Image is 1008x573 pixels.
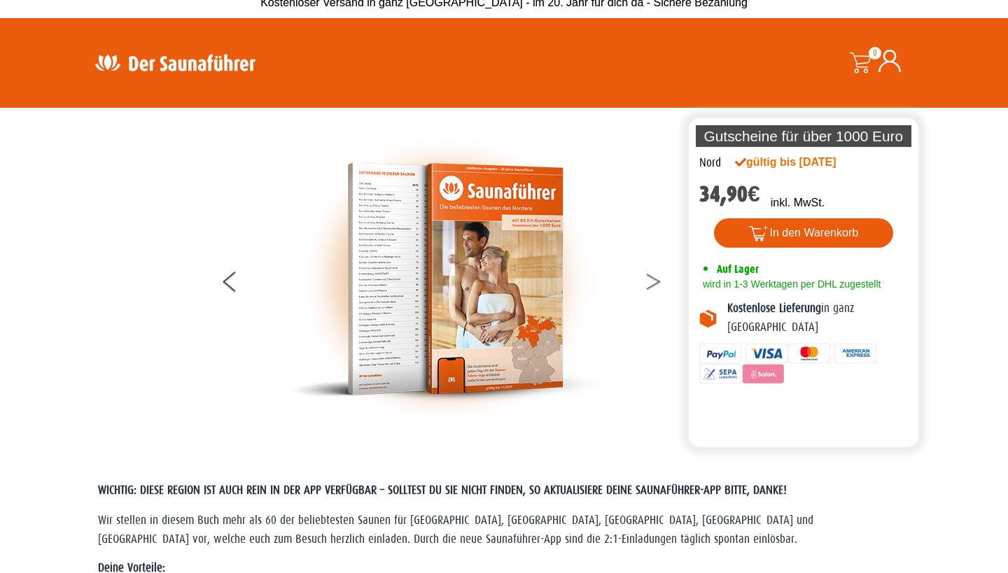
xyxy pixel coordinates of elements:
[714,218,894,248] button: In den Warenkorb
[748,181,760,207] span: €
[699,181,760,207] bdi: 34,90
[98,483,787,497] span: WICHTIG: DIESE REGION IST AUCH REIN IN DER APP VERFÜGBAR – SOLLTEST DU SIE NICHT FINDEN, SO AKTUA...
[699,278,881,290] span: wird in 1-3 Werktagen per DHL zugestellt
[696,125,911,147] p: Gutscheine für über 1000 Euro
[289,122,604,437] img: der-saunafuehrer-2025-nord
[699,154,721,172] div: Nord
[735,154,867,171] div: gültig bis [DATE]
[727,302,821,315] b: Kostenlose Lieferung
[727,299,908,337] p: in ganz [GEOGRAPHIC_DATA]
[771,194,825,211] p: inkl. MwSt.
[98,514,813,545] span: Wir stellen in diesem Buch mehr als 60 der beliebtesten Saunen für [GEOGRAPHIC_DATA], [GEOGRAPHIC...
[869,47,881,59] span: 0
[717,262,759,276] span: Auf Lager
